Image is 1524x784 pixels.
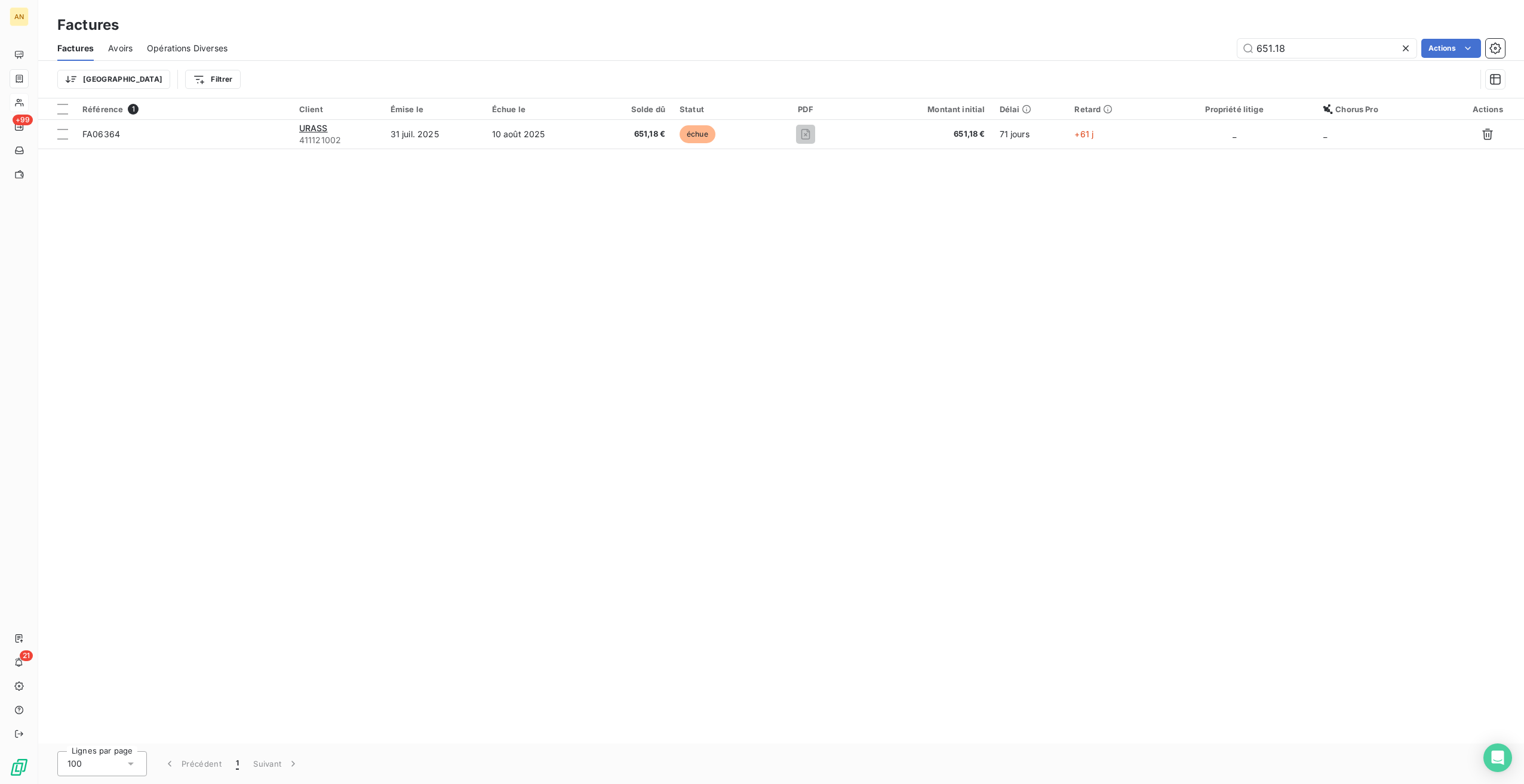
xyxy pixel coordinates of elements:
div: Émise le [391,104,478,114]
input: Rechercher [1237,39,1417,58]
div: Propriété litige [1160,104,1309,114]
div: Retard [1074,104,1145,114]
span: +99 [13,115,33,125]
span: 651,18 € [860,128,985,140]
span: 1 [236,758,239,770]
h3: Factures [57,14,119,36]
div: Open Intercom Messenger [1483,743,1512,772]
div: Statut [680,104,751,114]
span: 1 [128,104,139,115]
span: Avoirs [108,42,133,54]
div: PDF [766,104,846,114]
button: Précédent [156,751,229,776]
div: Échue le [492,104,587,114]
button: 1 [229,751,246,776]
img: Logo LeanPay [10,758,29,777]
button: Suivant [246,751,306,776]
span: 100 [67,758,82,770]
td: 31 juil. 2025 [383,120,485,149]
span: _ [1233,129,1236,139]
div: Délai [1000,104,1061,114]
span: échue [680,125,715,143]
div: Client [299,104,376,114]
span: Référence [82,104,123,114]
span: _ [1323,129,1327,139]
span: 411121002 [299,134,376,146]
div: AN [10,7,29,26]
span: FA06364 [82,129,120,139]
td: 71 jours [993,120,1068,149]
span: 651,18 € [601,128,665,140]
div: Actions [1458,104,1517,114]
span: Factures [57,42,94,54]
td: 10 août 2025 [485,120,594,149]
span: URASS [299,123,328,133]
span: 21 [20,650,33,661]
button: Filtrer [185,70,240,89]
div: Solde dû [601,104,665,114]
div: Montant initial [860,104,985,114]
button: [GEOGRAPHIC_DATA] [57,70,170,89]
button: Actions [1421,39,1481,58]
span: Opérations Diverses [147,42,228,54]
div: Chorus Pro [1323,104,1444,114]
span: +61 j [1074,129,1093,139]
